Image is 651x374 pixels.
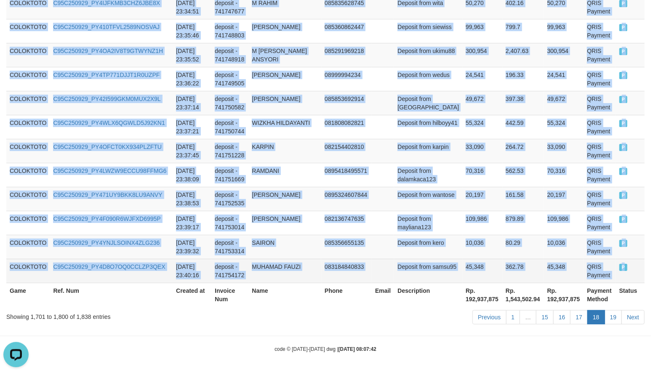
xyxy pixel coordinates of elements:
[619,216,628,223] span: PAID
[462,259,502,283] td: 45,348
[173,139,211,163] td: [DATE] 23:37:45
[372,283,394,307] th: Email
[211,43,248,67] td: deposit - 741748918
[53,191,162,198] a: C95C250929_PY471UY9BKK8LU9ANVY
[248,67,321,91] td: [PERSON_NAME]
[321,19,372,43] td: 085360862447
[53,24,160,30] a: C95C250929_PY410TFVL2589NOSVAJ
[619,72,628,79] span: PAID
[6,139,50,163] td: COLOKTOTO
[394,259,462,283] td: Deposit from samsu95
[275,346,376,352] small: code © [DATE]-[DATE] dwg |
[173,163,211,187] td: [DATE] 23:38:09
[619,24,628,31] span: PAID
[248,43,321,67] td: M [PERSON_NAME] ANSYORI
[394,115,462,139] td: Deposit from hilboyy41
[619,264,628,271] span: PAID
[248,91,321,115] td: [PERSON_NAME]
[544,139,584,163] td: 33,090
[53,48,163,54] a: C95C250929_PY4OA2IV8T9GTWYNZ1H
[321,139,372,163] td: 082154402810
[339,346,376,352] strong: [DATE] 08:07:42
[321,187,372,211] td: 0895324607844
[321,115,372,139] td: 081808082821
[248,283,321,307] th: Name
[248,211,321,235] td: [PERSON_NAME]
[544,19,584,43] td: 99,963
[622,310,645,324] a: Next
[502,115,544,139] td: 442.59
[6,163,50,187] td: COLOKTOTO
[211,283,248,307] th: Invoice Num
[462,19,502,43] td: 99,963
[462,283,502,307] th: Rp. 192,937,875
[506,310,520,324] a: 1
[173,259,211,283] td: [DATE] 23:40:16
[173,19,211,43] td: [DATE] 23:35:46
[462,211,502,235] td: 109,986
[394,139,462,163] td: Deposit from karpin
[394,235,462,259] td: Deposit from kero
[53,95,160,102] a: C95C250929_PY42I599GKM0MUX2X9L
[6,309,265,321] div: Showing 1,701 to 1,800 of 1,838 entries
[321,91,372,115] td: 085853692914
[544,115,584,139] td: 55,324
[173,283,211,307] th: Created at
[321,163,372,187] td: 0895418495571
[619,120,628,127] span: PAID
[394,67,462,91] td: Deposit from wedus
[619,48,628,55] span: PAID
[211,259,248,283] td: deposit - 741754172
[53,239,160,246] a: C95C250929_PY4YNJLSOINX4ZLG236
[6,283,50,307] th: Game
[173,211,211,235] td: [DATE] 23:39:17
[605,310,622,324] a: 19
[321,43,372,67] td: 085291969218
[584,187,616,211] td: QRIS Payment
[584,91,616,115] td: QRIS Payment
[173,115,211,139] td: [DATE] 23:37:21
[248,139,321,163] td: KARPIN
[394,19,462,43] td: Deposit from siewiss
[6,211,50,235] td: COLOKTOTO
[584,235,616,259] td: QRIS Payment
[570,310,588,324] a: 17
[248,187,321,211] td: [PERSON_NAME]
[472,310,506,324] a: Previous
[6,187,50,211] td: COLOKTOTO
[502,283,544,307] th: Rp. 1,543,502.94
[321,283,372,307] th: Phone
[584,115,616,139] td: QRIS Payment
[321,67,372,91] td: 08999994234
[248,163,321,187] td: RAMDANI
[544,163,584,187] td: 70,316
[53,143,162,150] a: C95C250929_PY4OFCT0KX934PLZFTU
[53,215,160,222] a: C95C250929_PY4F090R6WJFXD6995P
[173,187,211,211] td: [DATE] 23:38:53
[619,240,628,247] span: PAID
[584,259,616,283] td: QRIS Payment
[544,259,584,283] td: 45,348
[619,96,628,103] span: PAID
[394,187,462,211] td: Deposit from wantose
[3,3,29,29] button: Open LiveChat chat widget
[619,192,628,199] span: PAID
[6,235,50,259] td: COLOKTOTO
[587,310,605,324] a: 18
[6,19,50,43] td: COLOKTOTO
[6,259,50,283] td: COLOKTOTO
[462,91,502,115] td: 49,672
[394,91,462,115] td: Deposit from [GEOGRAPHIC_DATA]
[520,310,536,324] a: …
[544,187,584,211] td: 20,197
[53,167,166,174] a: C95C250929_PY4LWZW9ECCU98FFMG6
[462,187,502,211] td: 20,197
[211,67,248,91] td: deposit - 741749505
[502,211,544,235] td: 879.89
[462,163,502,187] td: 70,316
[462,115,502,139] td: 55,324
[544,235,584,259] td: 10,036
[502,43,544,67] td: 2,407.63
[619,144,628,151] span: PAID
[502,19,544,43] td: 799.7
